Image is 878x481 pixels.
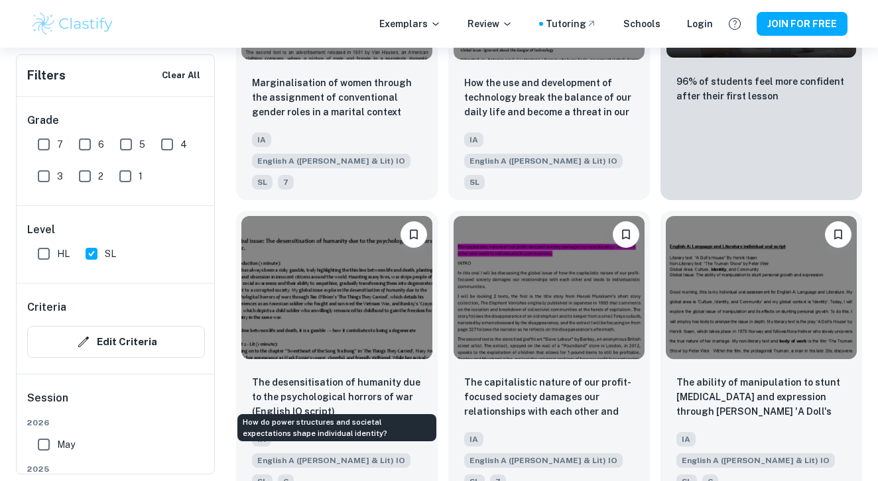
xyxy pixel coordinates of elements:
button: Please log in to bookmark exemplars [401,221,427,248]
span: SL [464,175,485,189]
span: 2 [98,169,103,184]
p: The capitalistic nature of our profit-focused society damages our relationships with each other a... [464,375,634,420]
button: JOIN FOR FREE [757,12,847,36]
span: HL [57,246,70,261]
span: IA [252,133,271,147]
a: Login [687,17,713,31]
p: The desensitisation of humanity due to the psychological horrors of war (English IO script) [252,375,422,419]
h6: Session [27,390,205,417]
h6: Filters [27,66,66,85]
span: English A ([PERSON_NAME] & Lit) IO [252,154,410,168]
span: IA [464,432,483,447]
button: Please log in to bookmark exemplars [613,221,639,248]
span: English A ([PERSON_NAME] & Lit) IO [252,453,410,468]
img: English A (Lang & Lit) IO IA example thumbnail: The desensitisation of humanity due to t [241,216,432,359]
p: The ability of manipulation to stunt personal growth and expression through Henrik Ibsen's 'A Dol... [676,375,846,420]
span: May [57,437,75,452]
span: SL [252,175,273,189]
h6: Level [27,222,205,238]
p: Exemplars [379,17,441,31]
span: 5 [139,137,145,152]
h6: Grade [27,113,205,129]
span: 1 [139,169,143,184]
span: English A ([PERSON_NAME] & Lit) IO [464,453,623,468]
img: English A (Lang & Lit) IO IA example thumbnail: The ability of manipulation to stunt per [666,216,857,359]
span: 7 [57,137,63,152]
button: Edit Criteria [27,326,205,358]
span: IA [464,133,483,147]
span: 3 [57,169,63,184]
p: 96% of students feel more confident after their first lesson [676,74,846,103]
a: Schools [623,17,660,31]
button: Help and Feedback [723,13,746,35]
p: Review [468,17,513,31]
span: English A ([PERSON_NAME] & Lit) IO [676,453,835,468]
span: 7 [278,175,294,189]
span: SL [105,246,116,261]
button: Clear All [158,66,204,85]
button: Please log in to bookmark exemplars [825,221,851,248]
h6: Criteria [27,299,66,315]
div: How do power structures and societal expectations shape individual identity? [237,414,436,441]
span: 4 [180,137,187,152]
p: Marginalisation of women through the assignment of conventional gender roles in a marital context... [252,76,422,121]
span: 6 [98,137,104,152]
img: Clastify logo [31,11,115,37]
a: Tutoring [546,17,597,31]
span: IA [676,432,696,447]
p: How the use and development of technology break the balance of our daily life and become a threat... [464,76,634,121]
span: 2026 [27,417,205,429]
img: English A (Lang & Lit) IO IA example thumbnail: The capitalistic nature of our profit-fo [454,216,645,359]
span: 2025 [27,463,205,475]
span: English A ([PERSON_NAME] & Lit) IO [464,154,623,168]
